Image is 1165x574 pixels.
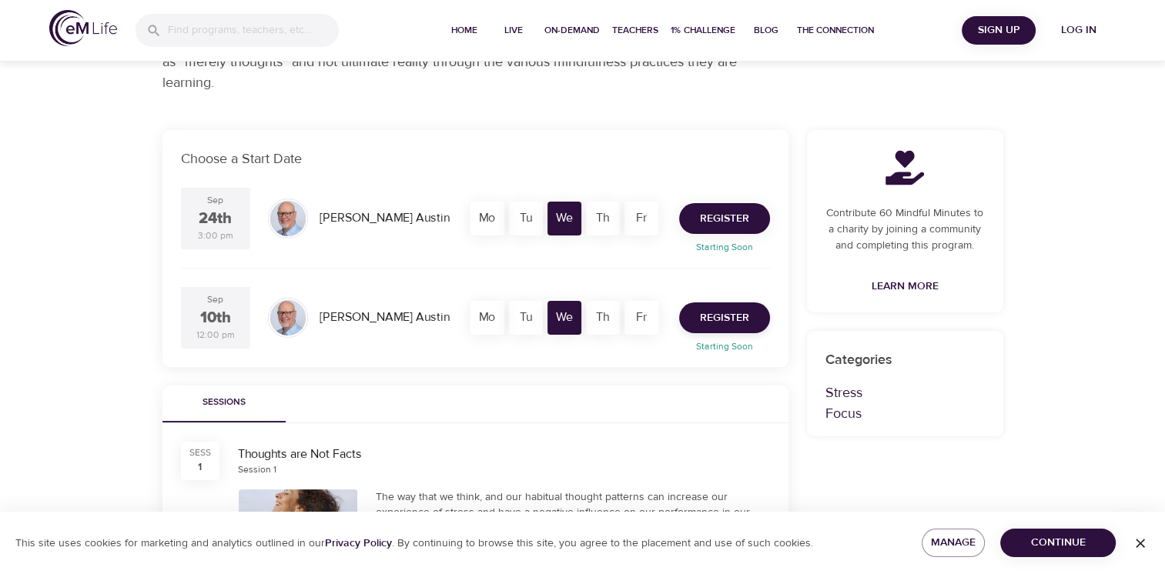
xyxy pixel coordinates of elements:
[670,240,779,254] p: Starting Soon
[207,194,223,207] div: Sep
[509,301,543,335] div: Tu
[700,309,749,328] span: Register
[446,22,483,38] span: Home
[196,329,235,342] div: 12:00 pm
[586,301,620,335] div: Th
[181,149,770,169] p: Choose a Start Date
[1048,21,1110,40] span: Log in
[544,22,600,38] span: On-Demand
[313,302,456,332] div: [PERSON_NAME] Austin
[825,382,985,403] p: Stress
[547,301,581,335] div: We
[825,205,985,254] p: Contribute 60 Mindful Minutes to a charity by joining a community and completing this program.
[612,22,658,38] span: Teachers
[922,529,986,557] button: Manage
[797,22,874,38] span: The Connection
[865,272,945,301] a: Learn More
[509,202,543,235] div: Tu
[934,533,973,552] span: Manage
[624,301,658,335] div: Fr
[679,203,770,234] button: Register
[962,16,1036,45] button: Sign Up
[624,202,658,235] div: Fr
[825,349,985,370] p: Categories
[825,403,985,424] p: Focus
[547,202,581,235] div: We
[968,21,1029,40] span: Sign Up
[671,22,735,38] span: 1% Challenge
[199,208,232,230] div: 24th
[238,463,276,476] div: Session 1
[172,395,276,411] span: Sessions
[198,459,202,475] div: 1
[313,203,456,233] div: [PERSON_NAME] Austin
[700,209,749,229] span: Register
[470,301,504,335] div: Mo
[238,446,770,463] div: Thoughts are Not Facts
[470,202,504,235] div: Mo
[748,22,785,38] span: Blog
[49,10,117,46] img: logo
[679,302,770,333] button: Register
[168,14,339,47] input: Find programs, teachers, etc...
[1042,16,1116,45] button: Log in
[189,446,211,459] div: SESS
[325,536,392,550] a: Privacy Policy
[670,339,779,353] p: Starting Soon
[198,229,233,242] div: 3:00 pm
[495,22,532,38] span: Live
[586,202,620,235] div: Th
[1013,533,1103,552] span: Continue
[1000,529,1116,557] button: Continue
[872,277,939,296] span: Learn More
[207,293,223,306] div: Sep
[200,307,231,329] div: 10th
